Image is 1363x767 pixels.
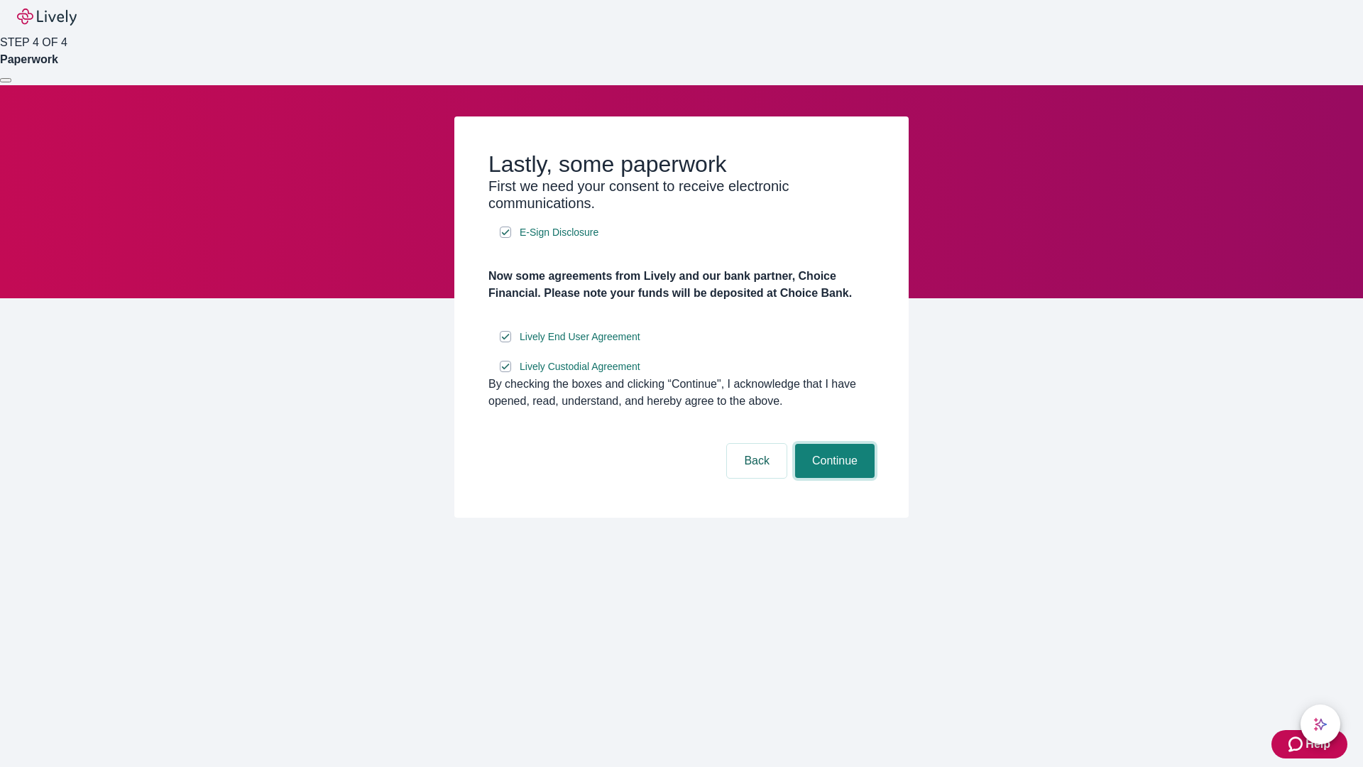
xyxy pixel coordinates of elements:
[517,358,643,376] a: e-sign disclosure document
[795,444,875,478] button: Continue
[1288,736,1305,753] svg: Zendesk support icon
[517,328,643,346] a: e-sign disclosure document
[488,151,875,178] h2: Lastly, some paperwork
[520,225,598,240] span: E-Sign Disclosure
[727,444,787,478] button: Back
[488,268,875,302] h4: Now some agreements from Lively and our bank partner, Choice Financial. Please note your funds wi...
[517,224,601,241] a: e-sign disclosure document
[488,376,875,410] div: By checking the boxes and clicking “Continue", I acknowledge that I have opened, read, understand...
[1301,705,1340,744] button: chat
[1305,736,1330,753] span: Help
[17,9,77,26] img: Lively
[488,178,875,212] h3: First we need your consent to receive electronic communications.
[520,330,640,344] span: Lively End User Agreement
[1271,730,1347,758] button: Zendesk support iconHelp
[1313,717,1328,731] svg: Lively AI Assistant
[520,359,640,374] span: Lively Custodial Agreement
